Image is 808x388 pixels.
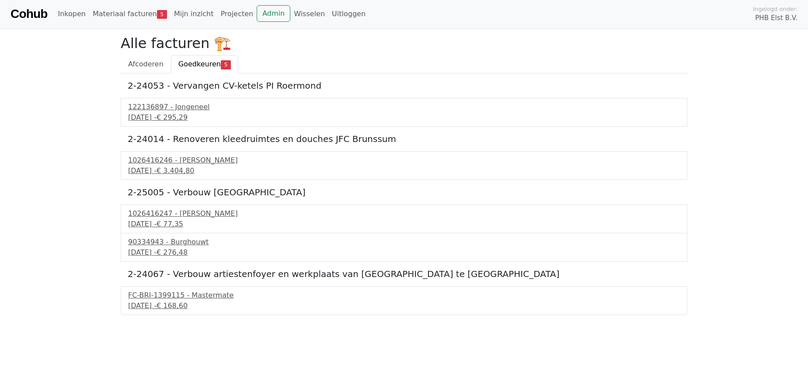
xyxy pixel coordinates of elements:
span: € 276,48 [157,248,188,256]
a: Cohub [10,3,47,24]
div: [DATE] - [128,219,680,229]
span: Ingelogd onder: [753,5,798,13]
span: 5 [221,60,231,69]
span: € 3.404,80 [157,166,195,175]
h5: 2-25005 - Verbouw [GEOGRAPHIC_DATA] [128,187,680,197]
div: [DATE] - [128,301,680,311]
div: [DATE] - [128,247,680,258]
div: 90334943 - Burghouwt [128,237,680,247]
a: Afcoderen [121,55,171,73]
a: 122136897 - Jongeneel[DATE] -€ 295,29 [128,102,680,123]
a: 1026416246 - [PERSON_NAME][DATE] -€ 3.404,80 [128,155,680,176]
h5: 2-24067 - Verbouw artiestenfoyer en werkplaats van [GEOGRAPHIC_DATA] te [GEOGRAPHIC_DATA] [128,269,680,279]
h2: Alle facturen 🏗️ [121,35,687,52]
span: € 168,60 [157,301,188,310]
a: Inkopen [54,5,89,23]
span: Afcoderen [128,60,164,68]
a: Projecten [217,5,257,23]
a: Goedkeuren5 [171,55,238,73]
a: Mijn inzicht [171,5,217,23]
span: € 295,29 [157,113,188,121]
div: 1026416247 - [PERSON_NAME] [128,208,680,219]
a: 90334943 - Burghouwt[DATE] -€ 276,48 [128,237,680,258]
span: € 77,35 [157,220,183,228]
div: [DATE] - [128,112,680,123]
div: 122136897 - Jongeneel [128,102,680,112]
span: Goedkeuren [178,60,221,68]
a: Uitloggen [328,5,369,23]
a: Wisselen [290,5,328,23]
span: PHB Elst B.V. [755,13,798,23]
span: 5 [157,10,167,19]
a: Materiaal facturen5 [89,5,171,23]
h5: 2-24053 - Vervangen CV-ketels PI Roermond [128,80,680,91]
a: FC-BRI-1399115 - Mastermate[DATE] -€ 168,60 [128,290,680,311]
div: 1026416246 - [PERSON_NAME] [128,155,680,166]
h5: 2-24014 - Renoveren kleedruimtes en douches JFC Brunssum [128,134,680,144]
div: [DATE] - [128,166,680,176]
div: FC-BRI-1399115 - Mastermate [128,290,680,301]
a: 1026416247 - [PERSON_NAME][DATE] -€ 77,35 [128,208,680,229]
a: Admin [257,5,290,22]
